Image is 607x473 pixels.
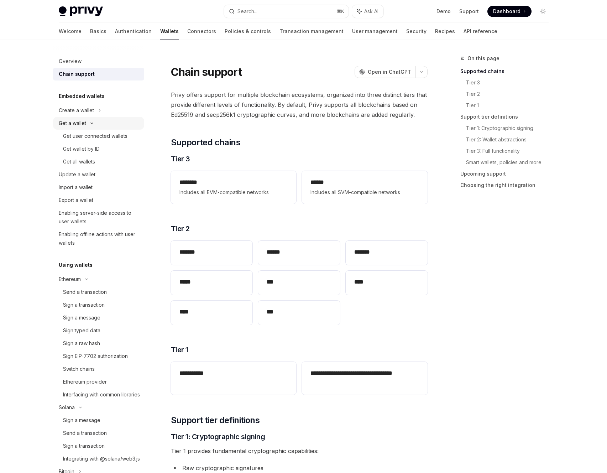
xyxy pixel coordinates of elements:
[187,23,216,40] a: Connectors
[63,442,105,450] div: Sign a transaction
[59,23,82,40] a: Welcome
[59,70,95,78] div: Chain support
[53,55,144,68] a: Overview
[364,8,378,15] span: Ask AI
[466,100,554,111] a: Tier 1
[53,452,144,465] a: Integrating with @solana/web3.js
[467,54,499,63] span: On this page
[459,8,479,15] a: Support
[460,168,554,180] a: Upcoming support
[63,157,95,166] div: Get all wallets
[171,90,428,120] span: Privy offers support for multiple blockchain ecosystems, organized into three distinct tiers that...
[53,130,144,142] a: Get user connected wallets
[464,23,497,40] a: API reference
[53,427,144,440] a: Send a transaction
[224,5,349,18] button: Search...⌘K
[53,414,144,427] a: Sign a message
[53,194,144,207] a: Export a wallet
[63,288,107,296] div: Send a transaction
[53,286,144,298] a: Send a transaction
[59,261,93,269] h5: Using wallets
[59,196,93,204] div: Export a wallet
[460,66,554,77] a: Supported chains
[160,23,179,40] a: Wallets
[59,230,140,247] div: Enabling offline actions with user wallets
[63,365,95,373] div: Switch chains
[493,8,520,15] span: Dashboard
[63,326,100,335] div: Sign typed data
[53,363,144,375] a: Switch chains
[59,170,95,179] div: Update a wallet
[337,9,344,14] span: ⌘ K
[466,88,554,100] a: Tier 2
[90,23,106,40] a: Basics
[63,313,100,322] div: Sign a message
[63,132,127,140] div: Get user connected wallets
[460,111,554,123] a: Support tier definitions
[59,119,86,128] div: Get a wallet
[171,463,428,473] li: Raw cryptographic signatures
[59,92,105,100] h5: Embedded wallets
[171,224,190,234] span: Tier 2
[53,207,144,228] a: Enabling server-side access to user wallets
[466,77,554,88] a: Tier 3
[53,142,144,155] a: Get wallet by ID
[63,301,105,309] div: Sign a transaction
[171,154,190,164] span: Tier 3
[53,228,144,249] a: Enabling offline actions with user wallets
[171,415,260,426] span: Support tier definitions
[537,6,549,17] button: Toggle dark mode
[59,57,82,66] div: Overview
[59,403,75,412] div: Solana
[355,66,415,78] button: Open in ChatGPT
[466,157,554,168] a: Smart wallets, policies and more
[63,454,140,463] div: Integrating with @solana/web3.js
[63,429,107,437] div: Send a transaction
[63,390,140,399] div: Interfacing with common libraries
[53,440,144,452] a: Sign a transaction
[53,311,144,324] a: Sign a message
[59,183,93,192] div: Import a wallet
[171,66,242,78] h1: Chain support
[406,23,427,40] a: Security
[302,171,427,204] a: **** *Includes all SVM-compatible networks
[225,23,271,40] a: Policies & controls
[53,324,144,337] a: Sign typed data
[368,68,411,76] span: Open in ChatGPT
[63,352,128,360] div: Sign EIP-7702 authorization
[352,23,398,40] a: User management
[171,171,296,204] a: **** ***Includes all EVM-compatible networks
[63,416,100,425] div: Sign a message
[53,350,144,363] a: Sign EIP-7702 authorization
[53,168,144,181] a: Update a wallet
[460,180,554,191] a: Choosing the right integration
[279,23,344,40] a: Transaction management
[436,8,451,15] a: Demo
[63,145,100,153] div: Get wallet by ID
[59,106,94,115] div: Create a wallet
[63,378,107,386] div: Ethereum provider
[487,6,532,17] a: Dashboard
[53,298,144,311] a: Sign a transaction
[115,23,152,40] a: Authentication
[53,68,144,80] a: Chain support
[63,339,100,348] div: Sign a raw hash
[171,432,265,442] span: Tier 1: Cryptographic signing
[237,7,257,16] div: Search...
[59,209,140,226] div: Enabling server-side access to user wallets
[53,155,144,168] a: Get all wallets
[53,388,144,401] a: Interfacing with common libraries
[466,145,554,157] a: Tier 3: Full functionality
[53,375,144,388] a: Ethereum provider
[310,188,419,197] span: Includes all SVM-compatible networks
[179,188,288,197] span: Includes all EVM-compatible networks
[352,5,383,18] button: Ask AI
[171,137,240,148] span: Supported chains
[53,181,144,194] a: Import a wallet
[59,275,81,284] div: Ethereum
[171,345,188,355] span: Tier 1
[53,337,144,350] a: Sign a raw hash
[466,123,554,134] a: Tier 1: Cryptographic signing
[59,6,103,16] img: light logo
[435,23,455,40] a: Recipes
